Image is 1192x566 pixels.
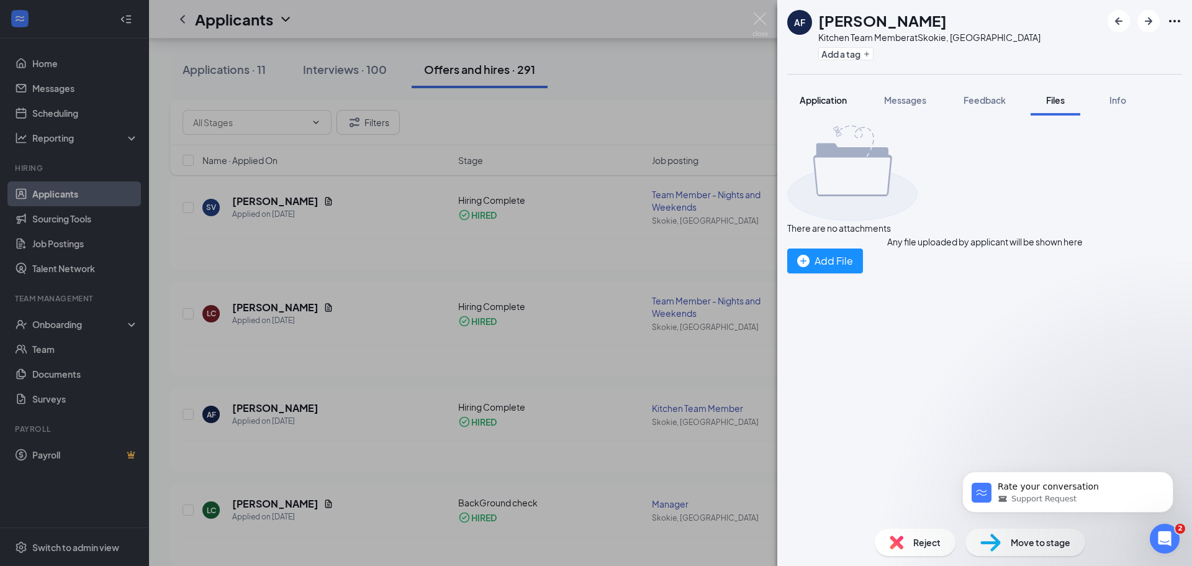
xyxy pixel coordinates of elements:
[818,47,874,60] button: PlusAdd a tag
[863,50,870,58] svg: Plus
[1150,524,1180,554] iframe: Intercom live chat
[1108,10,1130,32] button: ArrowLeftNew
[1167,14,1182,29] svg: Ellipses
[1046,94,1065,106] span: Files
[794,16,805,29] div: AF
[964,94,1006,106] span: Feedback
[884,94,926,106] span: Messages
[887,235,1083,249] div: Any file uploaded by applicant will be shown here
[797,253,853,268] div: Add File
[944,445,1192,532] iframe: Intercom notifications message
[1111,14,1126,29] svg: ArrowLeftNew
[787,221,1182,235] div: There are no attachments
[1141,14,1156,29] svg: ArrowRight
[1137,10,1160,32] button: ArrowRight
[818,10,947,31] h1: [PERSON_NAME]
[787,249,863,273] button: Add File
[818,31,1041,43] div: Kitchen Team Member at Skokie, [GEOGRAPHIC_DATA]
[1109,94,1126,106] span: Info
[800,94,847,106] span: Application
[913,536,941,549] span: Reject
[1011,536,1070,549] span: Move to stage
[1175,524,1185,534] span: 2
